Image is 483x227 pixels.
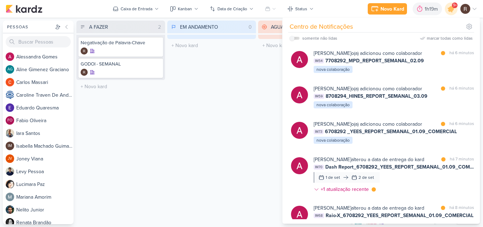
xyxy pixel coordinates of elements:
[16,193,74,201] div: M a r i a n a A m o r i m
[449,120,474,128] div: há 6 minutos
[314,137,353,144] div: nova colaboração
[6,116,14,125] div: Fabio Oliveira
[449,85,474,92] div: há 6 minutos
[6,193,14,201] img: Mariana Amorim
[6,154,14,163] div: Joney Viana
[425,5,440,13] div: 1h19m
[314,204,424,212] div: alterou a data de entrega do kard
[6,218,14,227] img: Renata Brandão
[6,129,14,137] img: Iara Santos
[314,157,351,163] b: [PERSON_NAME]
[326,174,340,181] div: 1 de set
[314,165,324,170] span: IM70
[6,142,14,150] div: Isabella Machado Guimarães
[81,47,88,55] img: Rafael Dornelles
[16,219,74,226] div: R e n a t a B r a n d ã o
[321,186,370,193] div: +1 atualização recente
[314,156,424,163] div: alterou a data de entrega do kard
[169,40,255,51] input: + Novo kard
[326,212,473,219] span: Raio-X_6708292_YEES_REPORT_SEMANAL_01.09_COMERCIAL
[6,36,71,47] input: Buscar Pessoas
[427,35,473,41] div: marcar todas como lidas
[260,40,345,51] input: + Novo kard
[314,86,351,92] b: [PERSON_NAME]
[6,5,42,13] img: kardz.app
[6,180,14,188] img: Lucimara Paz
[325,57,424,64] span: 7708292_MPD_REPORT_SEMANAL_02.09
[16,117,74,124] div: F a b i o O l i v e i r a
[78,81,164,92] input: + Novo kard
[314,129,324,134] span: IM73
[380,5,404,13] div: Novo Kard
[314,101,353,108] div: nova colaboração
[8,157,12,161] p: JV
[359,174,374,181] div: 2 de set
[450,156,474,163] div: há 7 minutos
[314,50,422,57] div: o(a) adicionou como colaborador
[7,68,13,72] p: AG
[314,205,351,211] b: [PERSON_NAME]
[314,50,351,56] b: [PERSON_NAME]
[16,130,74,137] div: I a r a S a n t o s
[8,144,12,148] p: IM
[6,205,14,214] img: Nelito Junior
[326,92,427,100] span: 8708294_HINES_REPORT_SEMANAL_03.09
[368,3,407,15] button: Novo Kard
[81,61,161,67] div: GODOI - SEMANAL
[16,79,74,86] div: C a r l o s M a s s a r i
[314,85,422,92] div: o(a) adicionou como colaborador
[16,155,74,163] div: J o n e y V i a n a
[81,40,161,46] div: Negativação de Palavra-Chave
[453,2,457,8] span: 9+
[6,91,14,99] img: Caroline Traven De Andrade
[16,181,74,188] div: L u c i m a r a P a z
[325,128,457,135] span: 6708292 _YEES_REPORT_SEMANAL_01.09_COMERCIAL
[7,119,12,123] p: FO
[314,121,351,127] b: [PERSON_NAME]
[291,122,308,139] img: Alessandra Gomes
[6,103,14,112] img: Eduardo Quaresma
[16,206,74,214] div: N e l i t o J u n i o r
[16,104,74,112] div: E d u a r d o Q u a r e s m a
[314,94,324,99] span: IM59
[6,167,14,176] img: Levy Pessoa
[302,35,337,41] div: somente não lidas
[6,52,14,61] img: Alessandra Gomes
[291,206,308,223] img: Alessandra Gomes
[325,163,474,171] span: Dash Report_6708292_YEES_REPORT_SEMANAL_01.09_COMERCIAL
[246,23,255,31] div: 0
[16,168,74,175] div: L e v y P e s s o a
[81,69,88,76] div: Criador(a): Rafael Dornelles
[81,69,88,76] img: Rafael Dornelles
[449,50,474,57] div: há 6 minutos
[16,66,74,73] div: A l i n e G i m e n e z G r a c i a n o
[291,86,308,103] img: Alessandra Gomes
[6,65,14,74] div: Aline Gimenez Graciano
[6,78,14,86] img: Carlos Massari
[16,142,74,150] div: I s a b e l l a M a c h a d o G u i m a r ã e s
[314,120,422,128] div: o(a) adicionou como colaborador
[291,51,308,68] img: Alessandra Gomes
[6,24,54,30] div: Pessoas
[81,47,88,55] div: Criador(a): Rafael Dornelles
[314,58,324,63] span: IM54
[314,213,324,218] span: IM68
[16,91,74,99] div: C a r o l i n e T r a v e n D e A n d r a d e
[16,53,74,61] div: A l e s s a n d r a G o m e s
[290,22,353,32] div: Centro de Notificações
[314,66,353,73] div: nova colaboração
[460,4,470,14] img: Rafael Dornelles
[291,157,308,174] img: Alessandra Gomes
[449,204,474,212] div: há 8 minutos
[155,23,164,31] div: 2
